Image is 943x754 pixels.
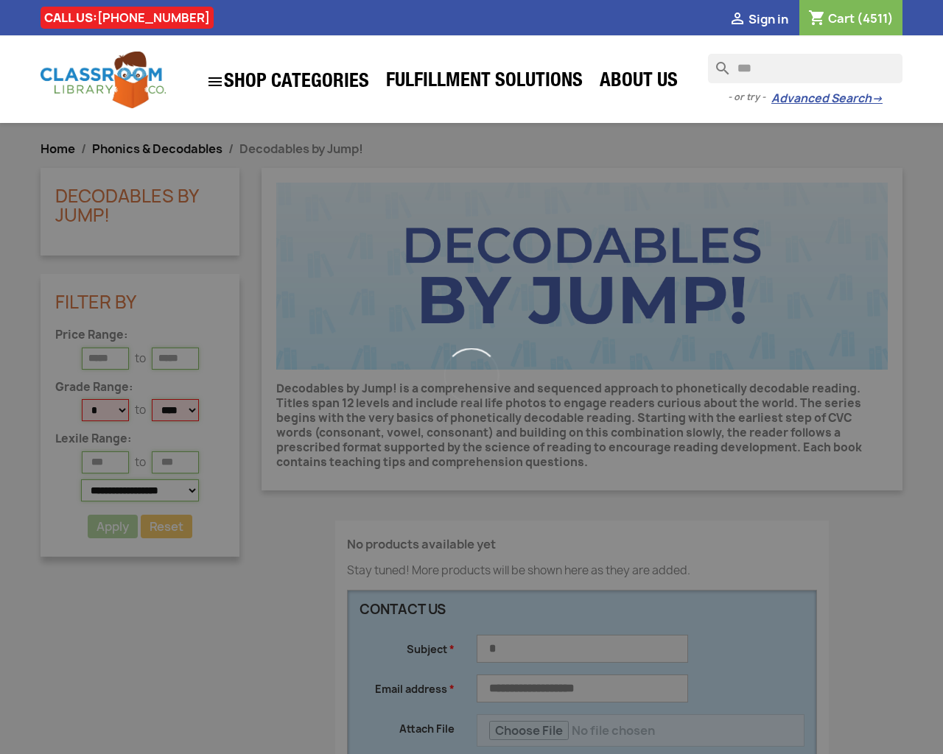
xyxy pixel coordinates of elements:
span: → [872,91,883,106]
input: Search [708,54,902,83]
span: (4511) [857,10,894,27]
i:  [729,11,746,29]
span: Cart [828,10,855,27]
i:  [206,73,224,91]
a: [PHONE_NUMBER] [97,10,210,26]
div: CALL US: [41,7,214,29]
a: SHOP CATEGORIES [199,66,376,98]
a: Fulfillment Solutions [379,68,590,97]
a:  Sign in [729,11,788,27]
a: Advanced Search→ [771,91,883,106]
span: - or try - [728,90,771,105]
i: shopping_cart [808,10,826,28]
img: Classroom Library Company [41,52,166,108]
a: Shopping cart link containing 4511 product(s) [808,10,894,27]
a: About Us [592,68,685,97]
i: search [708,54,726,71]
span: Sign in [749,11,788,27]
